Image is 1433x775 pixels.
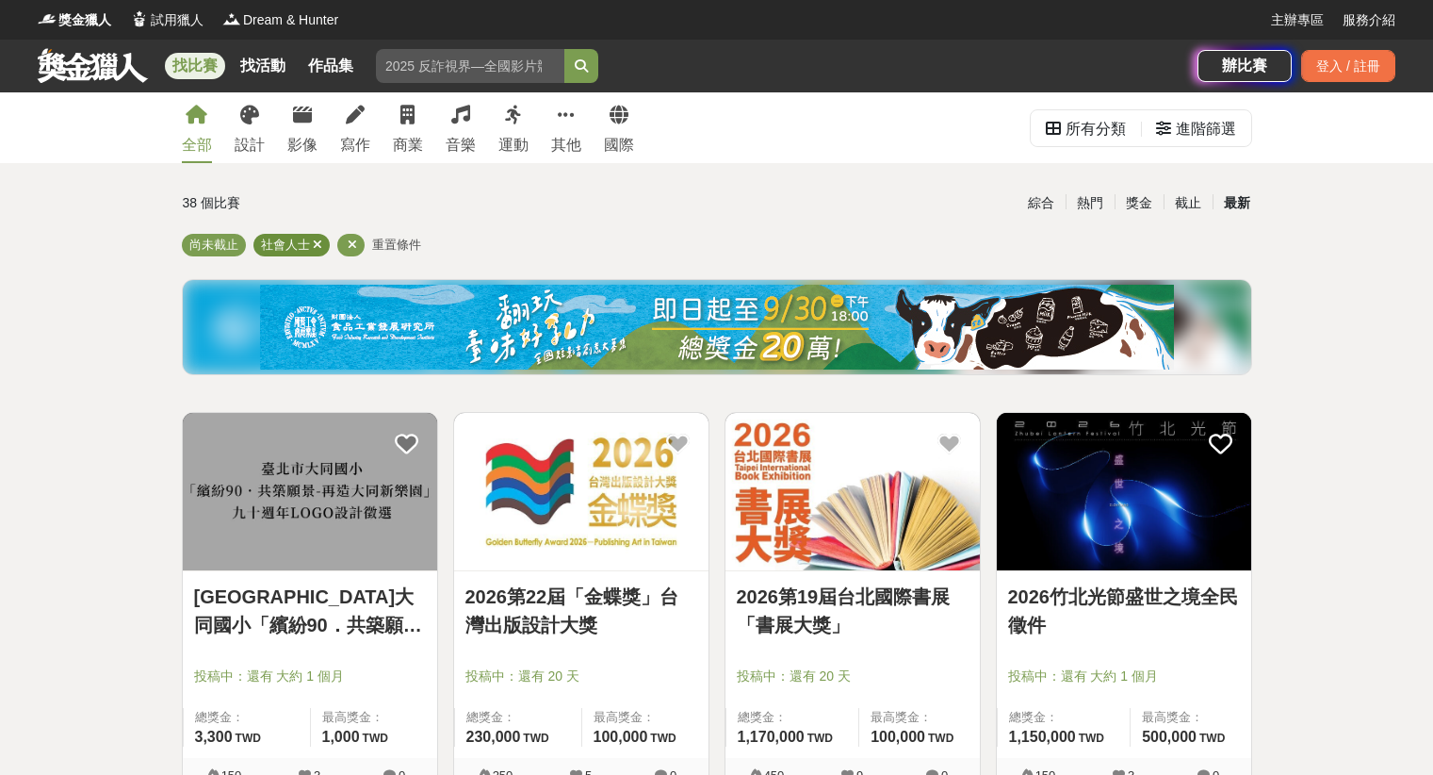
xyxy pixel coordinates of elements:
div: 音樂 [446,134,476,157]
a: 全部 [182,92,212,163]
img: ea6d37ea-8c75-4c97-b408-685919e50f13.jpg [260,285,1174,370]
span: TWD [807,732,833,745]
span: 投稿中：還有 大約 1 個月 [1008,667,1240,686]
a: 音樂 [446,92,476,163]
span: 社會人士 [261,238,310,252]
span: 最高獎金： [322,708,426,727]
a: Logo獎金獵人 [38,10,111,30]
span: 1,000 [322,729,360,745]
div: 全部 [182,134,212,157]
span: 尚未截止 [189,238,238,252]
span: 試用獵人 [151,10,204,30]
span: TWD [1079,732,1104,745]
a: Cover Image [454,413,708,571]
div: 進階篩選 [1176,110,1236,148]
input: 2025 反詐視界—全國影片競賽 [376,49,564,83]
a: 找活動 [233,53,293,79]
span: 100,000 [871,729,925,745]
img: Logo [38,9,57,28]
span: 最高獎金： [594,708,697,727]
a: 找比賽 [165,53,225,79]
div: 獎金 [1115,187,1164,220]
a: LogoDream & Hunter [222,10,338,30]
a: 服務介紹 [1343,10,1395,30]
span: 重置條件 [372,238,421,252]
img: Cover Image [725,413,980,570]
span: 1,170,000 [738,729,805,745]
span: 最高獎金： [871,708,968,727]
a: 2026第22屆「金蝶獎」台灣出版設計大獎 [465,583,697,639]
span: 100,000 [594,729,648,745]
span: 投稿中：還有 20 天 [737,667,969,686]
span: TWD [1199,732,1225,745]
div: 商業 [393,134,423,157]
span: 投稿中：還有 大約 1 個月 [194,667,426,686]
div: 綜合 [1017,187,1066,220]
img: Cover Image [997,413,1251,570]
a: 影像 [287,92,318,163]
div: 影像 [287,134,318,157]
span: TWD [236,732,261,745]
img: Cover Image [454,413,708,570]
span: 230,000 [466,729,521,745]
div: 其他 [551,134,581,157]
div: 運動 [498,134,529,157]
a: 2026竹北光節盛世之境全民徵件 [1008,583,1240,639]
span: TWD [363,732,388,745]
a: 運動 [498,92,529,163]
span: 總獎金： [738,708,848,727]
img: Cover Image [183,413,437,570]
span: 1,150,000 [1009,729,1076,745]
span: TWD [928,732,953,745]
a: Logo試用獵人 [130,10,204,30]
a: Cover Image [725,413,980,571]
div: 登入 / 註冊 [1301,50,1395,82]
a: 商業 [393,92,423,163]
span: 總獎金： [466,708,570,727]
a: 辦比賽 [1197,50,1292,82]
a: 寫作 [340,92,370,163]
span: 總獎金： [1009,708,1119,727]
a: 國際 [604,92,634,163]
a: 作品集 [301,53,361,79]
a: 設計 [235,92,265,163]
div: 38 個比賽 [183,187,538,220]
span: 3,300 [195,729,233,745]
span: 最高獎金： [1142,708,1239,727]
a: Cover Image [997,413,1251,571]
a: Cover Image [183,413,437,571]
div: 寫作 [340,134,370,157]
div: 國際 [604,134,634,157]
div: 設計 [235,134,265,157]
span: Dream & Hunter [243,10,338,30]
span: 獎金獵人 [58,10,111,30]
span: 總獎金： [195,708,299,727]
a: [GEOGRAPHIC_DATA]大同國小「繽紛90．共築願景-再造大同新樂園」 九十週年LOGO設計徵選 [194,583,426,639]
span: 投稿中：還有 20 天 [465,667,697,686]
div: 最新 [1213,187,1262,220]
div: 截止 [1164,187,1213,220]
a: 2026第19屆台北國際書展「書展大獎」 [737,583,969,639]
img: Logo [130,9,149,28]
span: TWD [650,732,676,745]
img: Logo [222,9,241,28]
span: 500,000 [1142,729,1197,745]
span: TWD [523,732,548,745]
div: 所有分類 [1066,110,1126,148]
a: 主辦專區 [1271,10,1324,30]
div: 熱門 [1066,187,1115,220]
a: 其他 [551,92,581,163]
